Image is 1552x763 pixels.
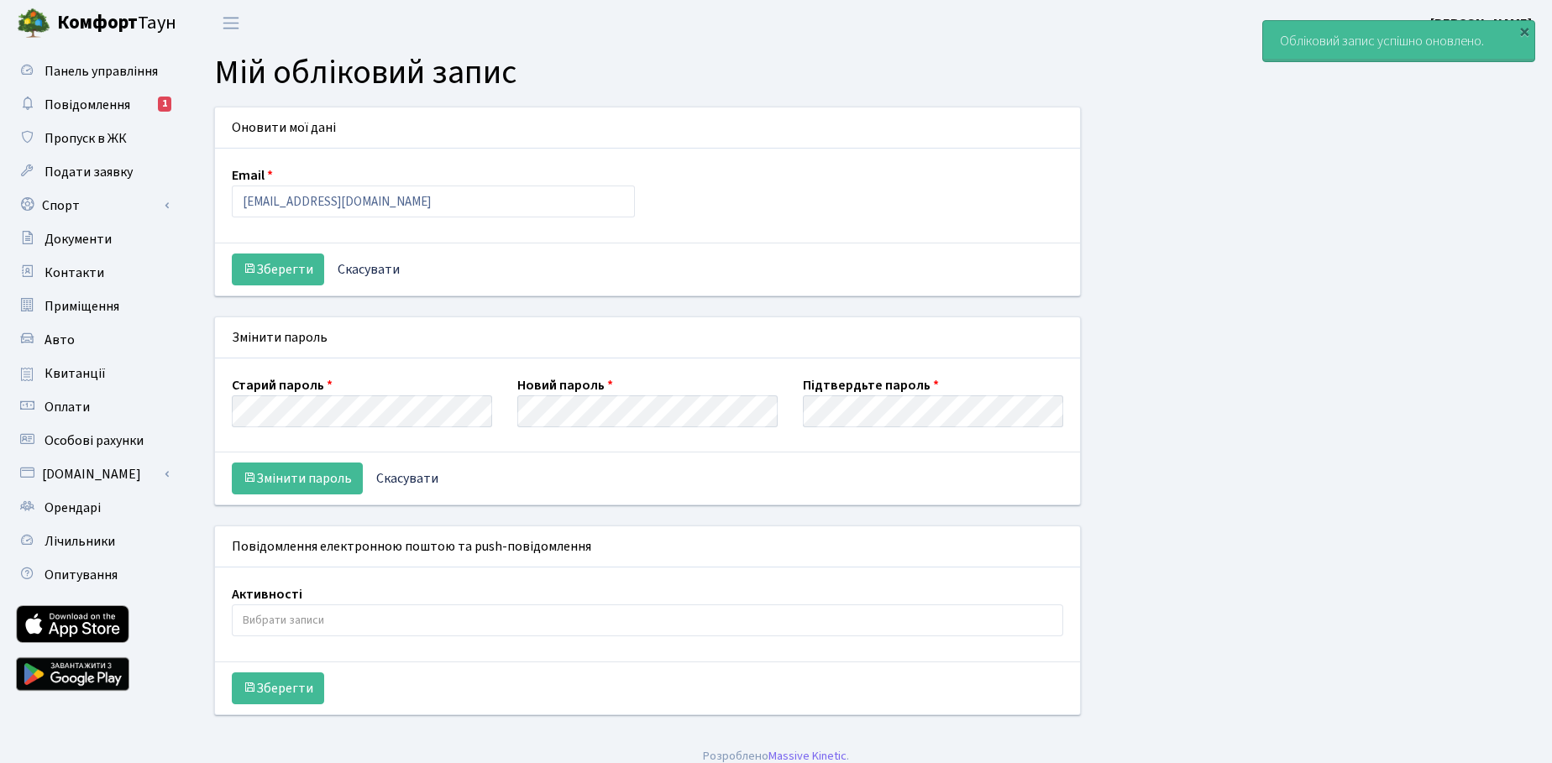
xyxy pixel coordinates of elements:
[45,398,90,416] span: Оплати
[214,53,1527,93] h1: Мій обліковий запис
[8,525,176,558] a: Лічильники
[45,532,115,551] span: Лічильники
[8,189,176,222] a: Спорт
[232,672,324,704] button: Зберегти
[45,129,127,148] span: Пропуск в ЖК
[45,331,75,349] span: Авто
[57,9,176,38] span: Таун
[45,96,130,114] span: Повідомлення
[232,463,363,494] button: Змінити пароль
[8,357,176,390] a: Квитанції
[1430,13,1532,34] a: [PERSON_NAME]
[233,605,1062,635] input: Вибрати записи
[232,253,324,285] button: Зберегти
[232,375,333,395] label: Старий пароль
[8,155,176,189] a: Подати заявку
[8,491,176,525] a: Орендарі
[8,323,176,357] a: Авто
[327,253,411,285] a: Скасувати
[232,584,302,604] label: Активності
[45,230,112,248] span: Документи
[57,9,138,36] b: Комфорт
[215,526,1080,567] div: Повідомлення електронною поштою та push-повідомлення
[8,290,176,323] a: Приміщення
[8,457,176,491] a: [DOMAIN_NAME]
[1263,21,1534,61] div: Обліковий запис успішно оновлено.
[517,375,613,395] label: Новий пароль
[8,55,176,88] a: Панель управління
[8,88,176,122] a: Повідомлення1
[8,222,176,256] a: Документи
[215,317,1080,358] div: Змінити пароль
[45,264,104,282] span: Контакти
[8,122,176,155] a: Пропуск в ЖК
[232,165,273,186] label: Email
[8,390,176,424] a: Оплати
[365,463,449,494] a: Скасувати
[17,7,50,40] img: logo.png
[8,256,176,290] a: Контакти
[8,424,176,457] a: Особові рахунки
[1430,14,1532,33] b: [PERSON_NAME]
[45,364,106,383] span: Квитанції
[8,558,176,592] a: Опитування
[210,9,252,37] button: Переключити навігацію
[45,499,101,517] span: Орендарі
[1516,23,1533,39] div: ×
[803,375,939,395] label: Підтвердьте пароль
[45,566,118,584] span: Опитування
[45,297,119,316] span: Приміщення
[215,107,1080,149] div: Оновити мої дані
[45,431,144,450] span: Особові рахунки
[158,97,171,112] div: 1
[45,163,133,181] span: Подати заявку
[45,62,158,81] span: Панель управління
